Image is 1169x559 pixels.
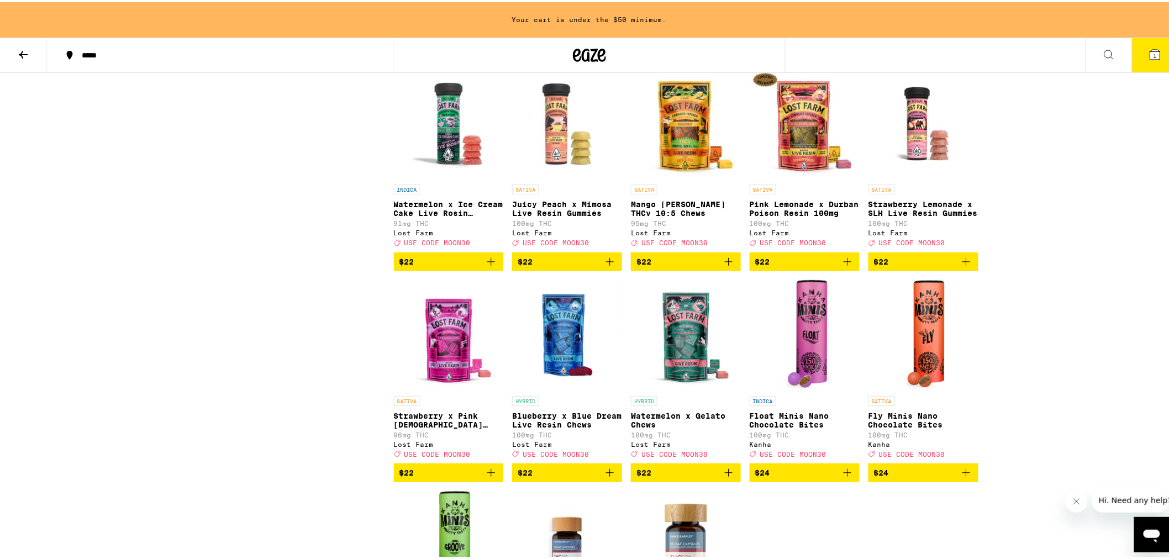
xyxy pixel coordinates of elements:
img: Lost Farm - Strawberry Lemonade x SLH Live Resin Gummies [868,66,978,177]
div: Lost Farm [512,227,622,234]
span: $22 [755,255,770,264]
span: $22 [518,466,533,475]
span: USE CODE MOON30 [760,449,826,456]
span: $22 [636,255,651,264]
p: SATIVA [631,182,657,192]
p: Watermelon x Ice Cream Cake Live Rosin Gummies [394,198,504,215]
p: 100mg THC [868,218,978,225]
p: HYBRID [631,394,657,404]
span: $24 [874,466,889,475]
a: Open page for Pink Lemonade x Durban Poison Resin 100mg from Lost Farm [750,66,860,250]
img: Lost Farm - Mango Jack Herer THCv 10:5 Chews [631,66,741,177]
span: USE CODE MOON30 [404,238,471,245]
p: Pink Lemonade x Durban Poison Resin 100mg [750,198,860,215]
p: INDICA [394,182,420,192]
p: 100mg THC [750,429,860,436]
button: Add to bag [868,461,978,480]
a: Open page for Fly Minis Nano Chocolate Bites from Kanha [868,278,978,461]
p: Juicy Peach x Mimosa Live Resin Gummies [512,198,622,215]
p: Strawberry Lemonade x SLH Live Resin Gummies [868,198,978,215]
span: Hi. Need any help? [7,8,80,17]
button: Add to bag [750,461,860,480]
span: USE CODE MOON30 [641,449,708,456]
p: SATIVA [868,182,895,192]
img: Lost Farm - Pink Lemonade x Durban Poison Resin 100mg [750,66,860,177]
div: Kanha [868,439,978,446]
p: Mango [PERSON_NAME] THCv 10:5 Chews [631,198,741,215]
span: $22 [636,466,651,475]
p: 100mg THC [512,429,622,436]
a: Open page for Float Minis Nano Chocolate Bites from Kanha [750,278,860,461]
button: Add to bag [631,461,741,480]
img: Lost Farm - Strawberry x Pink Jesus Live Resin Chews - 100mg [394,278,504,388]
a: Open page for Mango Jack Herer THCv 10:5 Chews from Lost Farm [631,66,741,250]
p: Blueberry x Blue Dream Live Resin Chews [512,409,622,427]
button: Add to bag [512,250,622,269]
img: Kanha - Fly Minis Nano Chocolate Bites [902,278,945,388]
span: $24 [755,466,770,475]
span: $22 [518,255,533,264]
span: $22 [399,255,414,264]
a: Open page for Strawberry Lemonade x SLH Live Resin Gummies from Lost Farm [868,66,978,250]
p: 100mg THC [512,218,622,225]
p: INDICA [750,394,776,404]
span: USE CODE MOON30 [879,449,945,456]
button: Add to bag [394,461,504,480]
div: Lost Farm [750,227,860,234]
span: $22 [399,466,414,475]
img: Lost Farm - Juicy Peach x Mimosa Live Resin Gummies [512,66,622,177]
div: Lost Farm [868,227,978,234]
p: 96mg THC [394,429,504,436]
p: 95mg THC [631,218,741,225]
p: SATIVA [868,394,895,404]
div: Lost Farm [631,439,741,446]
span: USE CODE MOON30 [760,238,826,245]
button: Add to bag [631,250,741,269]
p: HYBRID [512,394,539,404]
a: Open page for Watermelon x Gelato Chews from Lost Farm [631,278,741,461]
img: Kanha - Float Minis Nano Chocolate Bites [782,278,828,388]
button: Add to bag [512,461,622,480]
p: SATIVA [512,182,539,192]
img: Lost Farm - Watermelon x Ice Cream Cake Live Rosin Gummies [394,66,504,177]
button: Add to bag [394,250,504,269]
span: USE CODE MOON30 [641,238,708,245]
a: Open page for Watermelon x Ice Cream Cake Live Rosin Gummies from Lost Farm [394,66,504,250]
div: Lost Farm [394,439,504,446]
img: Lost Farm - Watermelon x Gelato Chews [631,278,741,388]
span: $22 [874,255,889,264]
span: USE CODE MOON30 [404,449,471,456]
span: USE CODE MOON30 [523,449,589,456]
p: Float Minis Nano Chocolate Bites [750,409,860,427]
iframe: Close message [1066,488,1088,510]
p: Fly Minis Nano Chocolate Bites [868,409,978,427]
span: 1 [1154,50,1157,57]
div: Lost Farm [631,227,741,234]
span: USE CODE MOON30 [879,238,945,245]
button: Add to bag [868,250,978,269]
div: Kanha [750,439,860,446]
p: 91mg THC [394,218,504,225]
span: USE CODE MOON30 [523,238,589,245]
p: 100mg THC [868,429,978,436]
div: Lost Farm [394,227,504,234]
p: 100mg THC [750,218,860,225]
a: Open page for Strawberry x Pink Jesus Live Resin Chews - 100mg from Lost Farm [394,278,504,461]
button: Add to bag [750,250,860,269]
p: 100mg THC [631,429,741,436]
img: Lost Farm - Blueberry x Blue Dream Live Resin Chews [512,278,622,388]
p: SATIVA [750,182,776,192]
p: SATIVA [394,394,420,404]
div: Lost Farm [512,439,622,446]
p: Watermelon x Gelato Chews [631,409,741,427]
a: Open page for Blueberry x Blue Dream Live Resin Chews from Lost Farm [512,278,622,461]
a: Open page for Juicy Peach x Mimosa Live Resin Gummies from Lost Farm [512,66,622,250]
p: Strawberry x Pink [DEMOGRAPHIC_DATA] Live Resin Chews - 100mg [394,409,504,427]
